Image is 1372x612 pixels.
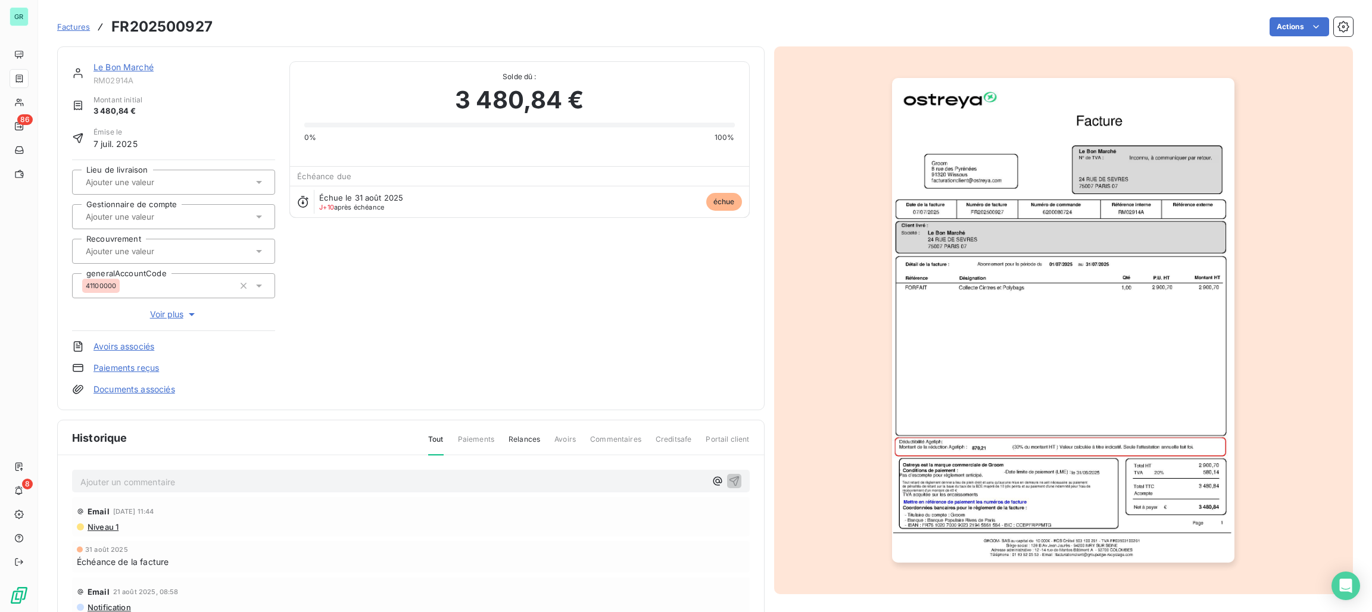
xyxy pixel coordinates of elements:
[93,95,142,105] span: Montant initial
[715,132,735,143] span: 100%
[93,76,275,85] span: RM02914A
[72,430,127,446] span: Historique
[113,508,154,515] span: [DATE] 11:44
[656,434,692,454] span: Creditsafe
[455,82,584,118] span: 3 480,84 €
[319,203,334,211] span: J+10
[93,138,138,150] span: 7 juil. 2025
[93,127,138,138] span: Émise le
[93,105,142,117] span: 3 480,84 €
[111,16,213,38] h3: FR202500927
[86,602,131,612] span: Notification
[86,282,116,289] span: 41100000
[892,78,1234,563] img: invoice_thumbnail
[86,522,119,532] span: Niveau 1
[93,341,154,352] a: Avoirs associés
[113,588,179,595] span: 21 août 2025, 08:58
[93,383,175,395] a: Documents associés
[85,246,204,257] input: Ajouter une valeur
[88,507,110,516] span: Email
[57,22,90,32] span: Factures
[509,434,540,454] span: Relances
[319,204,384,211] span: après échéance
[706,434,749,454] span: Portail client
[22,479,33,489] span: 8
[93,362,159,374] a: Paiements reçus
[554,434,576,454] span: Avoirs
[1270,17,1329,36] button: Actions
[304,71,734,82] span: Solde dû :
[458,434,494,454] span: Paiements
[590,434,641,454] span: Commentaires
[10,7,29,26] div: GR
[304,132,316,143] span: 0%
[93,62,154,72] a: Le Bon Marché
[1332,572,1360,600] div: Open Intercom Messenger
[150,308,198,320] span: Voir plus
[85,211,204,222] input: Ajouter une valeur
[706,193,742,211] span: échue
[72,308,275,321] button: Voir plus
[88,587,110,597] span: Email
[10,586,29,605] img: Logo LeanPay
[57,21,90,33] a: Factures
[85,546,128,553] span: 31 août 2025
[297,171,351,181] span: Échéance due
[85,177,204,188] input: Ajouter une valeur
[319,193,403,202] span: Échue le 31 août 2025
[17,114,33,125] span: 86
[77,555,169,568] span: Échéance de la facture
[428,434,444,455] span: Tout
